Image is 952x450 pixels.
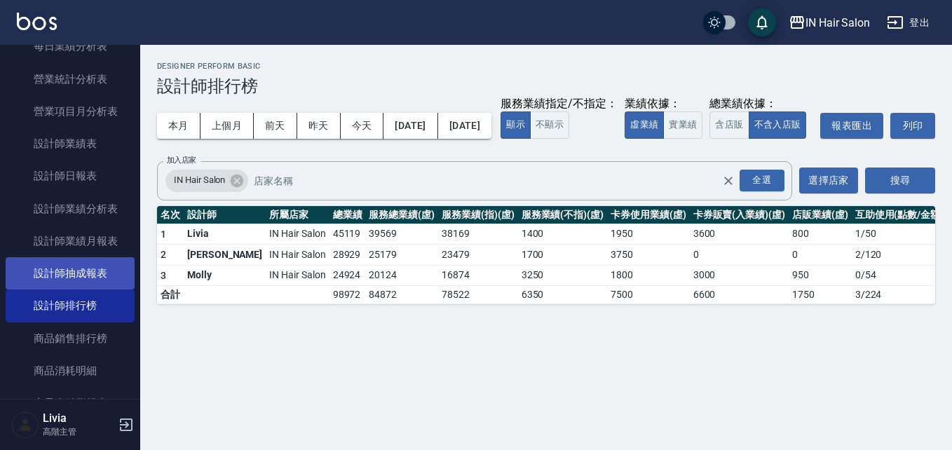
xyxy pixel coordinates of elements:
[607,286,690,304] td: 7500
[881,10,935,36] button: 登出
[254,113,297,139] button: 前天
[266,206,329,224] th: 所屬店家
[625,111,664,139] button: 虛業績
[161,229,166,240] span: 1
[690,206,789,224] th: 卡券販賣(入業績)(虛)
[789,286,852,304] td: 1750
[341,113,384,139] button: 今天
[690,265,789,286] td: 3000
[749,111,807,139] button: 不含入店販
[607,206,690,224] th: 卡券使用業績(虛)
[6,30,135,62] a: 每日業績分析表
[329,224,366,245] td: 45119
[789,206,852,224] th: 店販業績(虛)
[6,387,135,419] a: 商品進銷貨報表
[438,245,518,266] td: 23479
[297,113,341,139] button: 昨天
[690,286,789,304] td: 6600
[6,128,135,160] a: 設計師業績表
[852,206,947,224] th: 互助使用(點數/金額)
[518,206,607,224] th: 服務業績(不指)(虛)
[6,355,135,387] a: 商品消耗明細
[266,265,329,286] td: IN Hair Salon
[789,224,852,245] td: 800
[530,111,569,139] button: 不顯示
[820,113,883,139] button: 報表匯出
[184,206,266,224] th: 設計師
[365,245,438,266] td: 25179
[709,97,813,111] div: 總業績依據：
[184,265,266,286] td: Molly
[184,224,266,245] td: Livia
[157,286,184,304] td: 合計
[167,155,196,165] label: 加入店家
[518,224,607,245] td: 1400
[6,257,135,289] a: 設計師抽成報表
[200,113,254,139] button: 上個月
[250,168,746,193] input: 店家名稱
[43,411,114,425] h5: Livia
[184,245,266,266] td: [PERSON_NAME]
[740,170,784,191] div: 全選
[607,224,690,245] td: 1950
[719,171,738,191] button: Clear
[161,249,166,260] span: 2
[438,113,491,139] button: [DATE]
[329,206,366,224] th: 總業績
[799,168,858,193] button: 選擇店家
[365,224,438,245] td: 39569
[852,224,947,245] td: 1 / 50
[329,265,366,286] td: 24924
[789,245,852,266] td: 0
[748,8,776,36] button: save
[438,265,518,286] td: 16874
[607,245,690,266] td: 3750
[165,173,233,187] span: IN Hair Salon
[438,206,518,224] th: 服務業績(指)(虛)
[6,322,135,355] a: 商品銷售排行榜
[266,245,329,266] td: IN Hair Salon
[157,113,200,139] button: 本月
[6,95,135,128] a: 營業項目月分析表
[737,167,787,194] button: Open
[329,286,366,304] td: 98972
[438,286,518,304] td: 78522
[663,111,702,139] button: 實業績
[518,286,607,304] td: 6350
[438,224,518,245] td: 38169
[43,425,114,438] p: 高階主管
[6,225,135,257] a: 設計師業績月報表
[157,62,935,71] h2: Designer Perform Basic
[365,206,438,224] th: 服務總業績(虛)
[329,245,366,266] td: 28929
[783,8,876,37] button: IN Hair Salon
[266,224,329,245] td: IN Hair Salon
[805,14,870,32] div: IN Hair Salon
[157,206,184,224] th: 名次
[690,224,789,245] td: 3600
[852,286,947,304] td: 3 / 224
[365,286,438,304] td: 84872
[6,160,135,192] a: 設計師日報表
[161,270,166,281] span: 3
[852,265,947,286] td: 0 / 54
[165,170,248,192] div: IN Hair Salon
[518,265,607,286] td: 3250
[17,13,57,30] img: Logo
[890,113,935,139] button: 列印
[865,168,935,193] button: 搜尋
[6,289,135,322] a: 設計師排行榜
[383,113,437,139] button: [DATE]
[365,265,438,286] td: 20124
[501,97,618,111] div: 服務業績指定/不指定：
[518,245,607,266] td: 1700
[6,193,135,225] a: 設計師業績分析表
[789,265,852,286] td: 950
[625,97,702,111] div: 業績依據：
[157,76,935,96] h3: 設計師排行榜
[6,63,135,95] a: 營業統計分析表
[852,245,947,266] td: 2 / 120
[501,111,531,139] button: 顯示
[157,206,947,305] table: a dense table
